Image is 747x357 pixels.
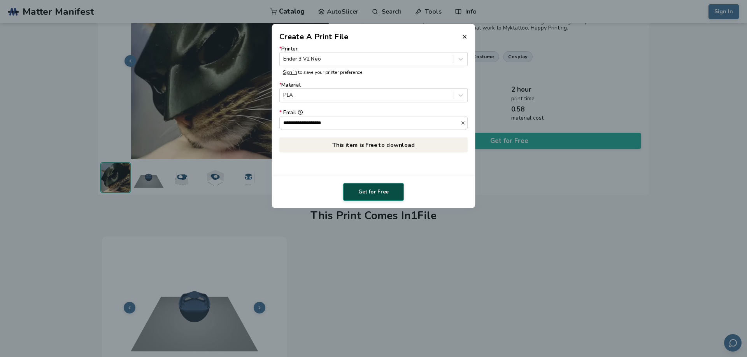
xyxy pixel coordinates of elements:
button: *Email [460,120,467,125]
button: *Email [298,110,303,115]
h2: Create A Print File [279,31,349,42]
label: Printer [279,46,468,66]
p: to save your printer preference [283,70,464,75]
a: Sign in [283,69,297,75]
p: This item is Free to download [279,137,468,152]
label: Material [279,82,468,102]
input: *Email [280,116,461,129]
div: Email [279,110,468,116]
button: Get for Free [343,183,404,201]
input: *MaterialPLA [283,92,285,98]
